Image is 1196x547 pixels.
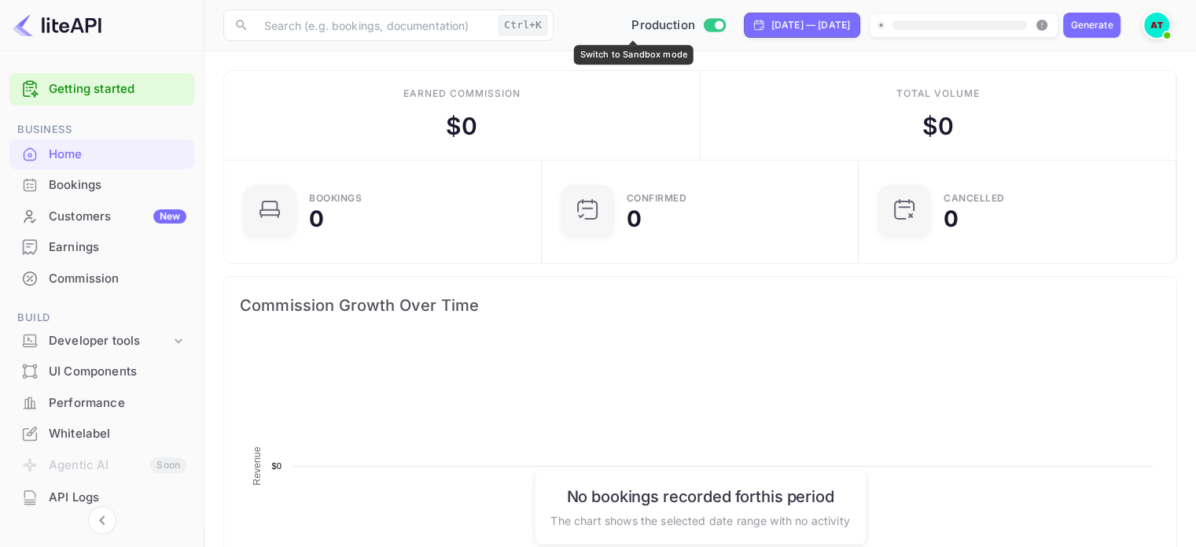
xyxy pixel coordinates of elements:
p: The chart shows the selected date range with no activity [550,512,849,528]
div: Earnings [9,232,194,263]
div: API Logs [49,489,186,507]
div: Customers [49,208,186,226]
span: Commission Growth Over Time [240,293,1161,318]
div: Performance [49,394,186,412]
a: Earnings [9,232,194,261]
h6: No bookings recorded for this period [550,486,849,505]
div: Ctrl+K [499,15,547,35]
a: UI Components [9,357,194,386]
div: UI Components [49,363,186,381]
text: $0 [271,461,282,471]
div: Bookings [49,176,186,194]
div: Whitelabel [9,419,194,449]
div: CANCELLED [944,194,1005,203]
a: API Logs [9,482,194,512]
a: Bookings [9,170,194,199]
div: 0 [944,208,959,230]
div: Commission [49,270,186,288]
span: Production [631,17,695,35]
div: $ 0 [922,109,954,144]
div: UI Components [9,357,194,387]
div: Bookings [9,170,194,201]
a: Getting started [49,80,186,98]
input: Search (e.g. bookings, documentation) [255,9,492,41]
div: Bookings [309,194,362,203]
div: Commission [9,264,194,294]
div: API Logs [9,482,194,513]
a: Whitelabel [9,419,194,448]
div: Performance [9,388,194,419]
div: Home [49,146,186,164]
a: Performance [9,388,194,417]
a: Commission [9,264,194,293]
div: Click to change the date range period [744,13,860,38]
div: CustomersNew [9,201,194,232]
div: Getting started [9,73,194,105]
div: Generate [1070,18,1113,32]
a: CustomersNew [9,201,194,231]
text: Revenue [252,446,263,485]
img: Alexis Tomfaya [1144,13,1169,38]
div: $ 0 [446,109,477,144]
div: Switch to Sandbox mode [574,45,694,64]
div: Switch to Sandbox mode [625,17,731,35]
a: Home [9,139,194,168]
button: Collapse navigation [88,506,116,534]
div: [DATE] — [DATE] [771,18,850,32]
div: Earnings [49,238,186,257]
div: 0 [309,208,324,230]
span: Create your website first [877,16,1051,35]
div: Developer tools [9,327,194,355]
div: Confirmed [627,194,687,203]
div: Whitelabel [49,425,186,443]
div: 0 [627,208,642,230]
div: Earned commission [403,87,520,101]
span: Business [9,121,194,139]
img: LiteAPI logo [13,13,101,38]
div: Home [9,139,194,170]
div: Developer tools [49,332,171,350]
div: Total volume [896,87,980,101]
span: Build [9,309,194,327]
div: New [153,209,186,224]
